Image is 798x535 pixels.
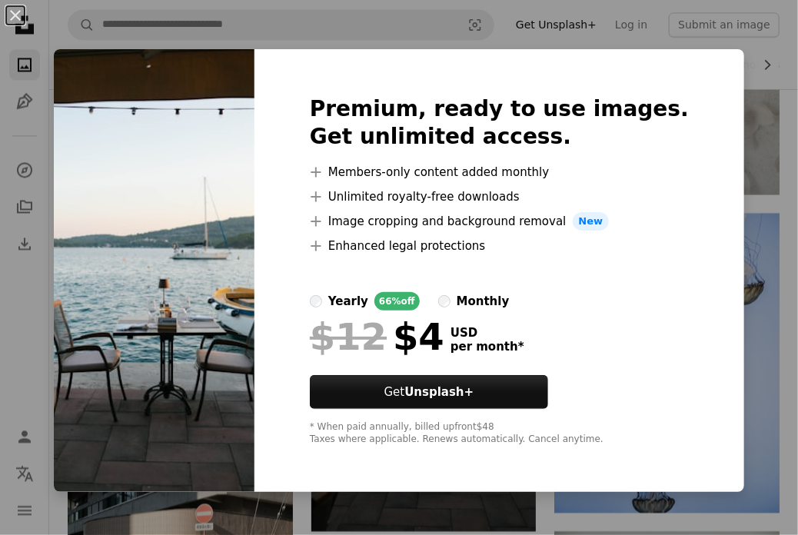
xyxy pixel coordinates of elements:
span: $12 [310,317,387,357]
div: monthly [457,292,510,311]
img: premium_photo-1756175546675-f55b02bfa6e2 [54,49,254,492]
button: GetUnsplash+ [310,375,548,409]
input: yearly66%off [310,295,322,307]
span: USD [451,326,524,340]
div: 66% off [374,292,420,311]
div: * When paid annually, billed upfront $48 Taxes where applicable. Renews automatically. Cancel any... [310,421,689,446]
input: monthly [438,295,451,307]
li: Unlimited royalty-free downloads [310,188,689,206]
strong: Unsplash+ [404,385,474,399]
div: $4 [310,317,444,357]
li: Members-only content added monthly [310,163,689,181]
li: Image cropping and background removal [310,212,689,231]
span: New [573,212,610,231]
span: per month * [451,340,524,354]
li: Enhanced legal protections [310,237,689,255]
h2: Premium, ready to use images. Get unlimited access. [310,95,689,151]
div: yearly [328,292,368,311]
